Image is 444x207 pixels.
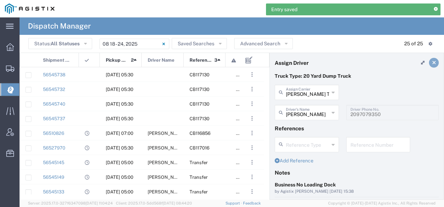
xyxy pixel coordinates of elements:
[247,84,257,94] button: ...
[275,125,439,131] h4: References
[28,201,113,205] span: Server: 2025.17.0-327f6347098
[43,116,65,121] a: 56545737
[251,187,253,196] span: . . .
[43,72,65,77] a: 56545738
[247,70,257,79] button: ...
[247,158,257,167] button: ...
[190,189,208,194] span: Transfer
[247,187,257,197] button: ...
[148,175,185,180] span: Horacio Lopez
[275,72,439,80] p: Truck Type: 20 Yard Dump Truck
[214,53,217,68] span: 3
[275,189,439,195] div: by Agistix [PERSON_NAME] [DATE] 15:38
[86,201,113,205] span: [DATE] 11:04:24
[28,38,92,49] button: Status:All Statuses
[106,189,133,194] span: 08/20/2025, 05:00
[275,169,439,176] h4: Notes
[275,158,313,163] a: Add Reference
[251,144,253,152] span: . . .
[328,200,436,206] span: Copyright © [DATE]-[DATE] Agistix Inc., All Rights Reserved
[190,131,210,136] span: CB116856
[163,201,192,205] span: [DATE] 08:44:20
[404,40,423,47] div: 25 of 25
[251,100,253,108] span: . . .
[43,53,71,68] span: Shipment No.
[251,173,253,181] span: . . .
[43,160,64,165] a: 56545145
[225,201,243,205] a: Support
[106,87,133,92] span: 08/20/2025, 05:30
[190,87,209,92] span: CB117130
[247,143,257,153] button: ...
[275,60,309,66] h4: Assign Driver
[43,87,65,92] a: 56545732
[251,129,253,137] span: . . .
[251,158,253,167] span: . . .
[43,145,65,151] a: 56527970
[43,101,65,107] a: 56545740
[190,160,208,165] span: Transfer
[251,114,253,123] span: . . .
[28,17,91,35] h4: Dispatch Manager
[190,53,212,68] span: Reference
[190,101,209,107] span: CB117130
[5,3,54,14] img: logo
[247,114,257,123] button: ...
[106,72,133,77] span: 08/20/2025, 05:30
[271,6,297,13] span: Entry saved
[116,201,192,205] span: Client: 2025.17.0-5dd568f
[43,175,64,180] a: 56545149
[131,53,134,68] span: 2
[172,38,227,49] button: Saved Searches
[251,85,253,93] span: . . .
[106,53,128,68] span: Pickup Date and Time
[148,53,175,68] span: Driver Name
[43,189,64,194] a: 56545133
[190,175,208,180] span: Transfer
[148,131,185,136] span: Benjamin Silva
[243,201,261,205] a: Feedback
[106,145,133,151] span: 08/19/2025, 05:30
[148,160,185,165] span: Juan Jara
[275,181,439,189] div: Business No Loading Dock
[190,145,209,151] span: CB117016
[106,116,133,121] span: 08/20/2025, 05:30
[106,101,133,107] span: 08/20/2025, 05:30
[43,131,64,136] a: 56510826
[247,172,257,182] button: ...
[148,189,185,194] span: Leonel Armenta
[51,41,80,46] span: All Statuses
[190,116,209,121] span: CB117130
[190,72,209,77] span: CB117130
[148,145,185,151] span: Jihtan Singh
[247,99,257,109] button: ...
[106,131,133,136] span: 08/18/2025, 07:00
[247,128,257,138] button: ...
[234,38,293,49] button: Advanced Search
[251,70,253,79] span: . . .
[106,160,133,165] span: 08/20/2025, 05:00
[106,175,133,180] span: 08/20/2025, 05:00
